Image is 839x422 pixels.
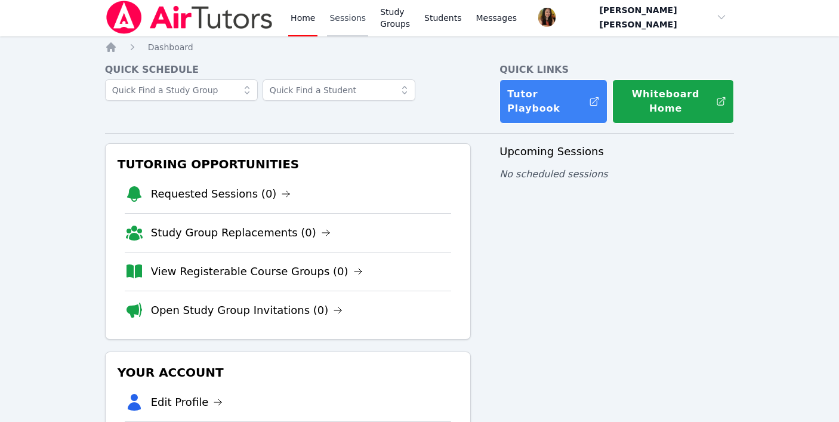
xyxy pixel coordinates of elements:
a: Requested Sessions (0) [151,186,291,202]
h3: Your Account [115,362,461,383]
button: Whiteboard Home [612,79,734,124]
span: No scheduled sessions [499,168,607,180]
a: Dashboard [148,41,193,53]
a: View Registerable Course Groups (0) [151,263,363,280]
img: Air Tutors [105,1,274,34]
h3: Tutoring Opportunities [115,153,461,175]
span: Dashboard [148,42,193,52]
input: Quick Find a Study Group [105,79,258,101]
a: Study Group Replacements (0) [151,224,331,241]
a: Tutor Playbook [499,79,607,124]
nav: Breadcrumb [105,41,735,53]
a: Open Study Group Invitations (0) [151,302,343,319]
input: Quick Find a Student [263,79,415,101]
h4: Quick Links [499,63,734,77]
h4: Quick Schedule [105,63,471,77]
a: Edit Profile [151,394,223,411]
h3: Upcoming Sessions [499,143,734,160]
span: Messages [476,12,517,24]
